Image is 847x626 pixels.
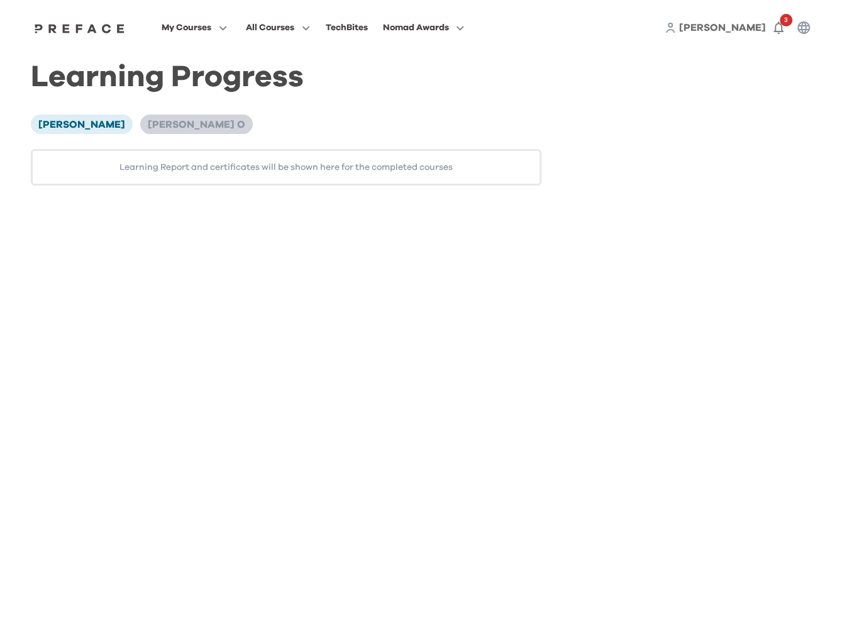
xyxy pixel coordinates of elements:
[162,20,211,35] span: My Courses
[679,20,766,35] a: [PERSON_NAME]
[38,120,125,130] span: [PERSON_NAME]
[766,15,791,40] button: 3
[246,20,294,35] span: All Courses
[31,23,128,33] img: Preface Logo
[780,14,792,26] span: 3
[158,20,231,36] button: My Courses
[31,70,542,84] h1: Learning Progress
[679,23,766,33] span: [PERSON_NAME]
[379,20,468,36] button: Nomad Awards
[148,120,245,130] span: [PERSON_NAME] O
[242,20,314,36] button: All Courses
[382,20,448,35] span: Nomad Awards
[31,149,542,186] div: Learning Report and certificates will be shown here for the completed courses
[325,20,367,35] div: TechBites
